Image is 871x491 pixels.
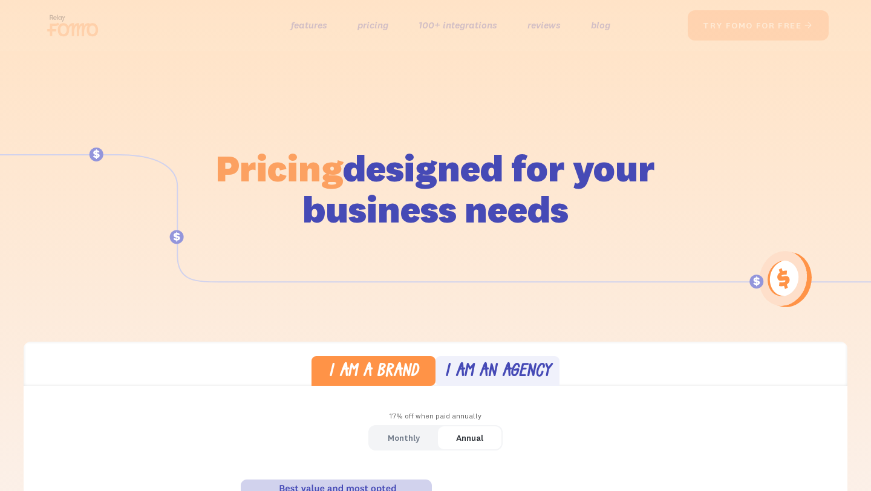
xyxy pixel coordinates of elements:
[527,16,561,34] a: reviews
[291,16,327,34] a: features
[804,20,814,31] span: 
[419,16,497,34] a: 100+ integrations
[591,16,610,34] a: blog
[328,363,419,381] div: I am a brand
[215,148,656,230] h1: designed for your business needs
[24,408,847,425] div: 17% off when paid annually
[216,145,343,191] span: Pricing
[688,10,829,41] a: try fomo for free
[445,363,551,381] div: I am an agency
[388,429,420,447] div: Monthly
[456,429,483,447] div: Annual
[357,16,388,34] a: pricing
